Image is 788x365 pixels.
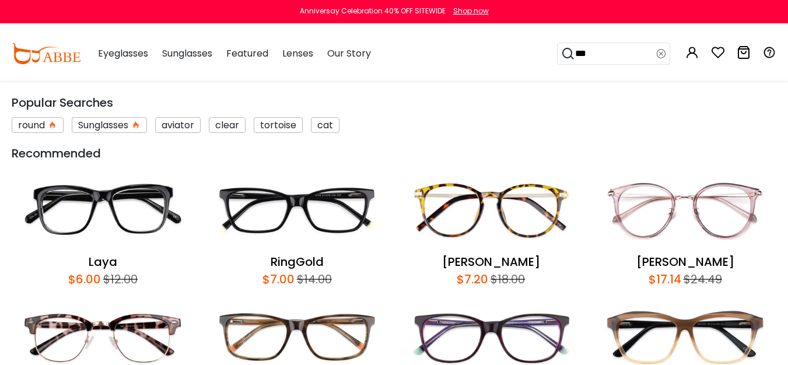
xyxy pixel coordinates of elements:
[400,168,583,253] img: Callie
[206,168,388,253] img: RingGold
[226,47,268,60] span: Featured
[162,47,212,60] span: Sunglasses
[12,168,194,253] img: Laya
[681,271,722,288] div: $24.49
[98,47,148,60] span: Eyeglasses
[649,271,681,288] div: $17.14
[488,271,525,288] div: $18.00
[209,117,246,133] div: clear
[447,6,489,16] a: Shop now
[89,254,117,270] a: Laya
[636,254,734,270] a: [PERSON_NAME]
[12,117,64,133] div: round
[327,47,371,60] span: Our Story
[300,6,446,16] div: Anniversay Celebration 40% OFF SITEWIDE
[442,254,540,270] a: [PERSON_NAME]
[155,117,201,133] div: aviator
[594,168,776,253] img: Naomi
[262,271,295,288] div: $7.00
[101,271,138,288] div: $12.00
[12,145,776,162] div: Recommended
[72,117,147,133] div: Sunglasses
[12,43,80,64] img: abbeglasses.com
[295,271,332,288] div: $14.00
[254,117,303,133] div: tortoise
[311,117,339,133] div: cat
[282,47,313,60] span: Lenses
[12,94,776,111] div: Popular Searches
[457,271,488,288] div: $7.20
[453,6,489,16] div: Shop now
[271,254,324,270] a: RingGold
[68,271,101,288] div: $6.00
